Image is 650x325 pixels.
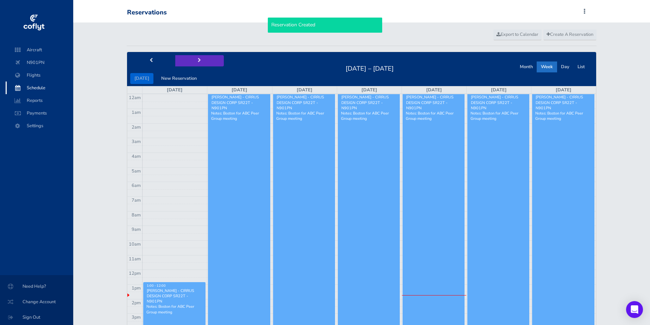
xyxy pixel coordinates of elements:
[535,95,591,111] div: [PERSON_NAME] - CIRRUS DESIGN CORP SR22T - N901PN
[493,30,542,40] a: Export to Calendar
[132,138,141,145] span: 3am
[406,95,462,111] div: [PERSON_NAME] - CIRRUS DESIGN CORP SR22T - N901PN
[129,256,141,262] span: 11am
[132,168,141,174] span: 5am
[211,111,267,121] p: Notes: Boston for ABC Peer Group meeting
[471,111,526,121] p: Notes: Boston for ABC Peer Group meeting
[132,226,141,233] span: 9am
[516,61,537,72] button: Month
[175,55,224,66] button: next
[129,270,141,277] span: 12pm
[132,197,141,203] span: 7am
[268,18,382,32] div: Reservation Created
[341,95,397,111] div: [PERSON_NAME] - CIRRUS DESIGN CORP SR22T - N901PN
[341,63,398,73] h2: [DATE] – [DATE]
[13,119,66,132] span: Settings
[22,12,45,33] img: coflyt logo
[361,87,377,93] a: [DATE]
[341,111,397,121] p: Notes: Boston for ABC Peer Group meeting
[13,69,66,82] span: Flights
[146,304,202,314] p: Notes: Boston for ABC Peer Group meeting
[130,73,153,84] button: [DATE]
[537,61,557,72] button: Week
[276,95,332,111] div: [PERSON_NAME] - CIRRUS DESIGN CORP SR22T - N901PN
[132,300,141,306] span: 2pm
[129,95,141,101] span: 12am
[132,109,141,116] span: 1am
[557,61,574,72] button: Day
[547,31,593,38] span: Create A Reservation
[573,61,589,72] button: List
[132,153,141,160] span: 4am
[491,87,507,93] a: [DATE]
[276,111,332,121] p: Notes: Boston for ABC Peer Group meeting
[167,87,183,93] a: [DATE]
[497,31,538,38] span: Export to Calendar
[132,212,141,218] span: 8am
[132,182,141,189] span: 6am
[132,285,141,291] span: 1pm
[8,295,65,308] span: Change Account
[13,82,66,94] span: Schedule
[13,94,66,107] span: Reports
[543,30,597,40] a: Create A Reservation
[147,284,166,288] span: 1:00 - 12:00
[426,87,442,93] a: [DATE]
[8,280,65,293] span: Need Help?
[127,55,176,66] button: prev
[556,87,572,93] a: [DATE]
[127,9,167,17] div: Reservations
[132,314,141,320] span: 3pm
[232,87,247,93] a: [DATE]
[13,44,66,56] span: Aircraft
[146,288,202,304] div: [PERSON_NAME] - CIRRUS DESIGN CORP SR22T - N901PN
[129,241,141,247] span: 10am
[13,107,66,119] span: Payments
[8,311,65,324] span: Sign Out
[406,111,462,121] p: Notes: Boston for ABC Peer Group meeting
[626,301,643,318] div: Open Intercom Messenger
[132,124,141,130] span: 2am
[211,95,267,111] div: [PERSON_NAME] - CIRRUS DESIGN CORP SR22T - N901PN
[157,73,201,84] button: New Reservation
[297,87,313,93] a: [DATE]
[471,95,526,111] div: [PERSON_NAME] - CIRRUS DESIGN CORP SR22T - N901PN
[13,56,66,69] span: N901PN
[535,111,591,121] p: Notes: Boston for ABC Peer Group meeting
